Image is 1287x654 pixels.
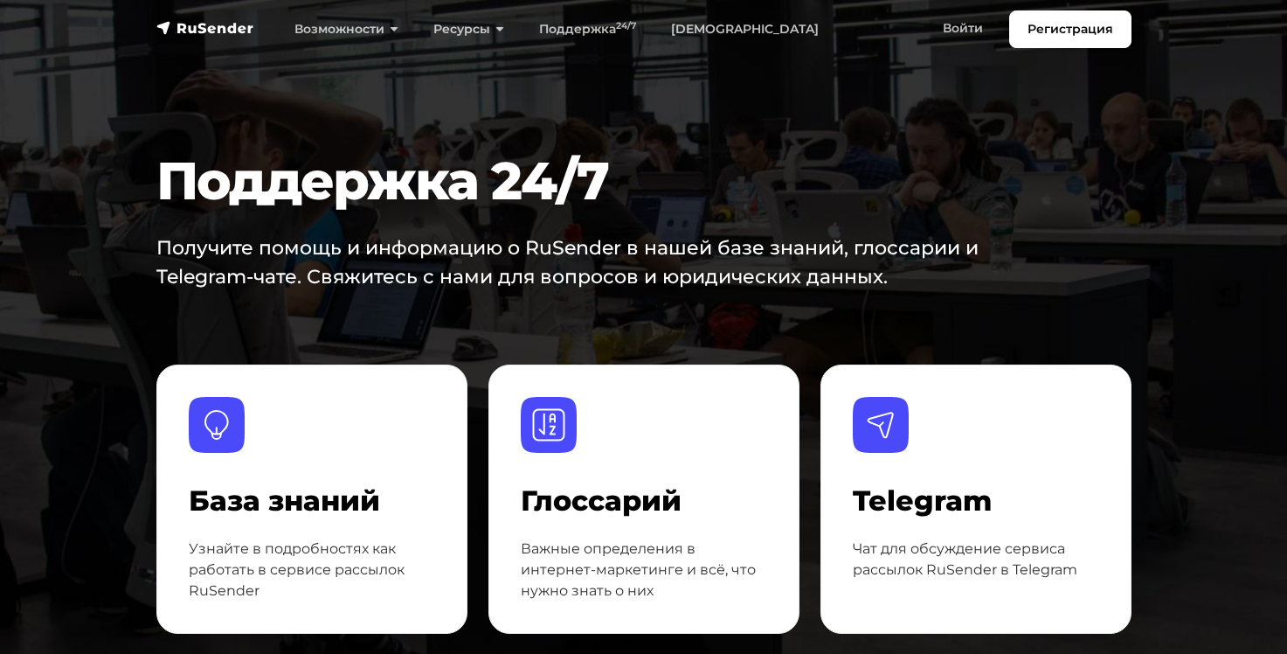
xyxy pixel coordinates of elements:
[156,365,467,634] a: База знаний База знаний Узнайте в подробностях как работать в сервисе рассылок RuSender
[820,365,1131,634] a: Telegram Telegram Чат для обсуждение сервиса рассылок RuSender в Telegram
[853,539,1099,581] p: Чат для обсуждение сервиса рассылок RuSender в Telegram
[521,484,767,518] h4: Глоссарий
[488,365,799,634] a: Глоссарий Глоссарий Важные определения в интернет-маркетинге и всё, что нужно знать о них
[189,484,435,518] h4: База знаний
[522,11,654,47] a: Поддержка24/7
[1009,10,1131,48] a: Регистрация
[156,150,1048,212] h1: Поддержка 24/7
[521,397,577,453] img: Глоссарий
[853,484,1099,518] h4: Telegram
[156,233,1003,291] p: Получите помощь и информацию о RuSender в нашей базе знаний, глоссарии и Telegram-чате. Свяжитесь...
[277,11,416,47] a: Возможности
[654,11,836,47] a: [DEMOGRAPHIC_DATA]
[189,539,435,602] p: Узнайте в подробностях как работать в сервисе рассылок RuSender
[521,539,767,602] p: Важные определения в интернет-маркетинге и всё, что нужно знать о них
[616,20,636,31] sup: 24/7
[853,397,909,453] img: Telegram
[416,11,522,47] a: Ресурсы
[156,19,254,37] img: RuSender
[189,397,245,453] img: База знаний
[925,10,1000,46] a: Войти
